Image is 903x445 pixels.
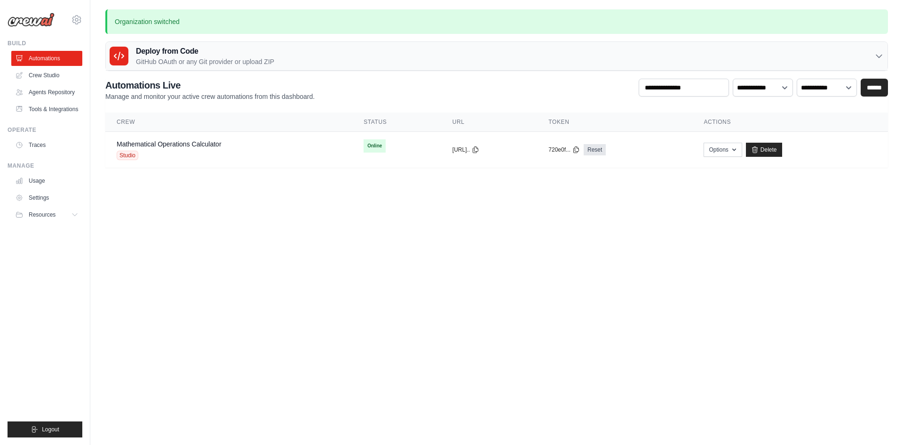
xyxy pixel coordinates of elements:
th: Status [352,113,441,132]
a: Settings [11,190,82,205]
img: Logo [8,13,55,27]
a: Crew Studio [11,68,82,83]
p: Organization switched [105,9,888,34]
p: GitHub OAuth or any Git provider or upload ZIP [136,57,274,66]
a: Agents Repository [11,85,82,100]
a: Reset [584,144,606,155]
th: URL [441,113,537,132]
th: Actions [692,113,888,132]
a: Usage [11,173,82,188]
h3: Deploy from Code [136,46,274,57]
div: Manage [8,162,82,170]
p: Manage and monitor your active crew automations from this dashboard. [105,92,315,101]
th: Crew [105,113,352,132]
h2: Automations Live [105,79,315,92]
button: 720e0f... [548,146,580,154]
span: Logout [42,426,59,433]
a: Traces [11,138,82,153]
div: Build [8,40,82,47]
button: Resources [11,207,82,222]
div: Operate [8,126,82,134]
span: Online [364,139,386,153]
a: Delete [746,143,782,157]
span: Resources [29,211,55,218]
a: Automations [11,51,82,66]
button: Options [704,143,742,157]
span: Studio [117,151,138,160]
a: Tools & Integrations [11,102,82,117]
a: Mathematical Operations Calculator [117,140,222,148]
button: Logout [8,421,82,437]
th: Token [537,113,692,132]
